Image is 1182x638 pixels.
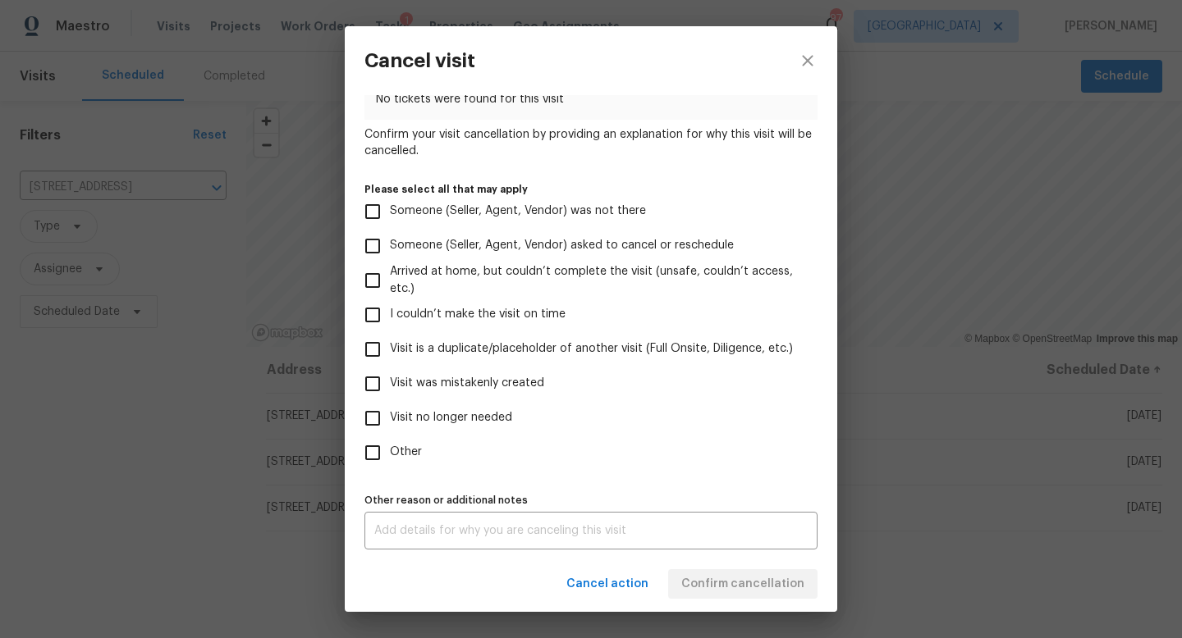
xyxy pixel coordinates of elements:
[376,91,805,107] span: No tickets were found for this visit
[560,569,655,599] button: Cancel action
[566,574,648,595] span: Cancel action
[390,375,544,392] span: Visit was mistakenly created
[778,26,837,95] button: close
[390,306,566,323] span: I couldn’t make the visit on time
[390,340,793,358] span: Visit is a duplicate/placeholder of another visit (Full Onsite, Diligence, etc.)
[364,49,475,72] h3: Cancel visit
[390,444,422,461] span: Other
[364,185,818,194] label: Please select all that may apply
[364,126,818,159] span: Confirm your visit cancellation by providing an explanation for why this visit will be cancelled.
[390,409,512,426] span: Visit no longer needed
[364,495,818,505] label: Other reason or additional notes
[390,237,734,254] span: Someone (Seller, Agent, Vendor) asked to cancel or reschedule
[390,203,646,220] span: Someone (Seller, Agent, Vendor) was not there
[390,263,804,298] span: Arrived at home, but couldn’t complete the visit (unsafe, couldn’t access, etc.)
